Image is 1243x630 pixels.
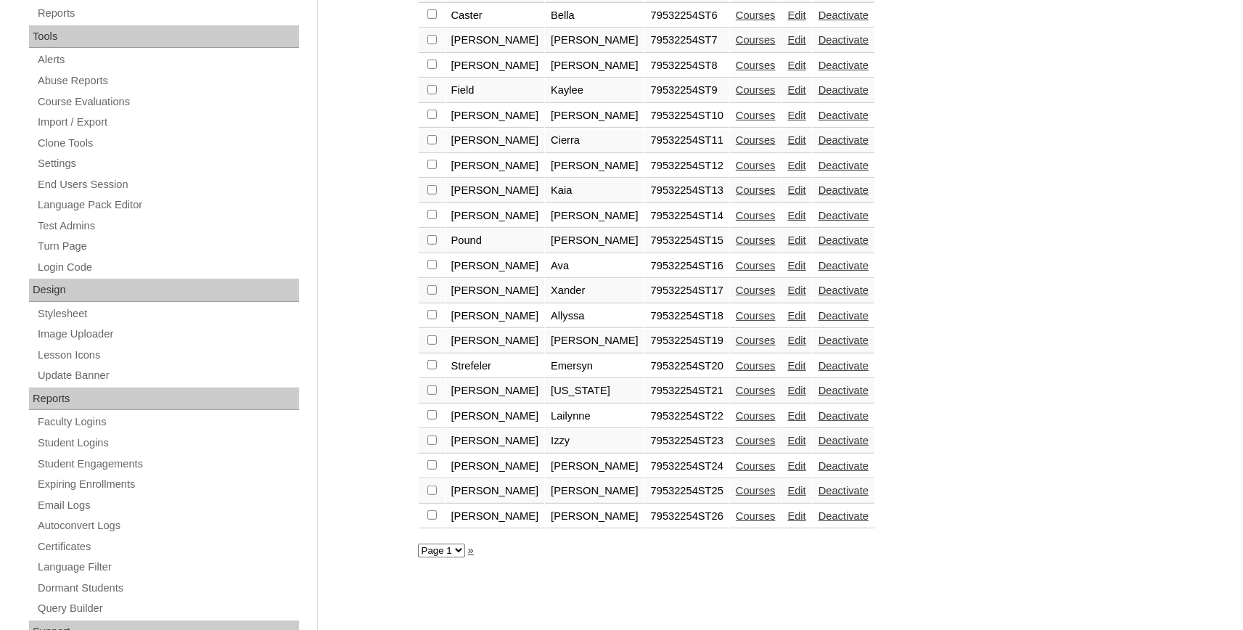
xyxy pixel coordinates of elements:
td: 79532254ST20 [645,354,729,379]
a: Test Admins [36,217,299,235]
td: Lailynne [545,404,644,429]
td: Field [446,78,545,103]
a: » [468,544,474,556]
a: Faculty Logins [36,413,299,431]
a: Dormant Students [36,579,299,597]
td: [PERSON_NAME] [545,329,644,353]
td: Ava [545,254,644,279]
a: Login Code [36,258,299,277]
td: Pound [446,229,545,253]
a: Edit [788,184,806,196]
a: Deactivate [819,34,869,46]
a: Edit [788,285,806,296]
div: Reports [29,388,299,411]
td: 79532254ST8 [645,54,729,78]
a: End Users Session [36,176,299,194]
td: [PERSON_NAME] [446,179,545,203]
a: Stylesheet [36,305,299,323]
a: Edit [788,260,806,271]
td: Xander [545,279,644,303]
td: [PERSON_NAME] [545,204,644,229]
td: [PERSON_NAME] [446,404,545,429]
a: Edit [788,9,806,21]
a: Courses [736,510,776,522]
a: Courses [736,110,776,121]
a: Deactivate [819,435,869,446]
a: Courses [736,260,776,271]
td: [PERSON_NAME] [446,204,545,229]
td: [PERSON_NAME] [545,54,644,78]
a: Image Uploader [36,325,299,343]
a: Edit [788,335,806,346]
td: [PERSON_NAME] [446,379,545,404]
td: 79532254ST17 [645,279,729,303]
a: Courses [736,385,776,396]
a: Email Logs [36,496,299,515]
td: [PERSON_NAME] [446,329,545,353]
a: Courses [736,9,776,21]
a: Deactivate [819,460,869,472]
a: Courses [736,184,776,196]
td: [PERSON_NAME] [446,454,545,479]
td: 79532254ST11 [645,128,729,153]
a: Deactivate [819,84,869,96]
a: Courses [736,485,776,496]
a: Clone Tools [36,134,299,152]
a: Course Evaluations [36,93,299,111]
a: Alerts [36,51,299,69]
td: Strefeler [446,354,545,379]
a: Edit [788,485,806,496]
td: Allyssa [545,304,644,329]
td: Kaia [545,179,644,203]
a: Edit [788,110,806,121]
td: 79532254ST26 [645,504,729,529]
td: [PERSON_NAME] [446,104,545,128]
a: Query Builder [36,600,299,618]
td: 79532254ST25 [645,479,729,504]
a: Certificates [36,538,299,556]
td: [PERSON_NAME] [446,504,545,529]
td: [PERSON_NAME] [446,128,545,153]
td: Kaylee [545,78,644,103]
td: Caster [446,4,545,28]
td: [PERSON_NAME] [545,229,644,253]
a: Deactivate [819,410,869,422]
td: [PERSON_NAME] [446,154,545,179]
a: Courses [736,160,776,171]
td: 79532254ST9 [645,78,729,103]
a: Language Pack Editor [36,196,299,214]
td: 79532254ST14 [645,204,729,229]
a: Courses [736,234,776,246]
a: Deactivate [819,210,869,221]
a: Expiring Enrollments [36,475,299,494]
div: Design [29,279,299,302]
td: [PERSON_NAME] [545,104,644,128]
td: [PERSON_NAME] [446,304,545,329]
td: Izzy [545,429,644,454]
a: Edit [788,460,806,472]
td: [PERSON_NAME] [446,429,545,454]
a: Deactivate [819,260,869,271]
td: [PERSON_NAME] [446,54,545,78]
td: 79532254ST12 [645,154,729,179]
a: Autoconvert Logs [36,517,299,535]
td: Emersyn [545,354,644,379]
a: Deactivate [819,385,869,396]
a: Deactivate [819,134,869,146]
a: Deactivate [819,485,869,496]
td: 79532254ST22 [645,404,729,429]
td: 79532254ST13 [645,179,729,203]
a: Deactivate [819,285,869,296]
a: Courses [736,34,776,46]
a: Edit [788,60,806,71]
a: Abuse Reports [36,72,299,90]
td: [PERSON_NAME] [446,28,545,53]
td: Cierra [545,128,644,153]
a: Deactivate [819,510,869,522]
a: Edit [788,84,806,96]
a: Edit [788,360,806,372]
div: Tools [29,25,299,49]
td: 79532254ST23 [645,429,729,454]
a: Courses [736,435,776,446]
td: 79532254ST21 [645,379,729,404]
